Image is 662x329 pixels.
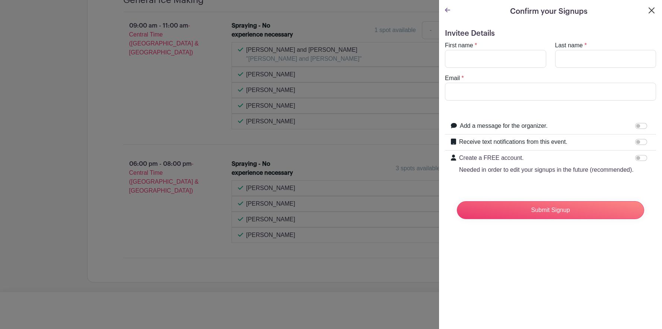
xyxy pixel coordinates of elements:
button: Close [647,6,656,15]
input: Submit Signup [457,201,644,219]
label: Last name [555,41,583,50]
h5: Invitee Details [445,29,656,38]
label: Email [445,74,460,83]
label: First name [445,41,473,50]
p: Needed in order to edit your signups in the future (recommended). [459,165,634,174]
p: Create a FREE account. [459,154,634,162]
label: Receive text notifications from this event. [459,137,567,146]
label: Add a message for the organizer. [460,121,548,130]
h5: Confirm your Signups [510,6,588,17]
